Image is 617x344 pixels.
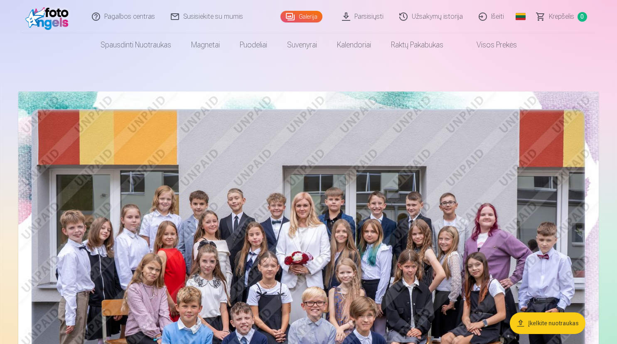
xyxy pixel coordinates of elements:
a: Raktų pakabukas [381,33,453,57]
a: Kalendoriai [327,33,381,57]
a: Visos prekės [453,33,527,57]
a: Puodeliai [230,33,277,57]
span: 0 [578,12,587,22]
a: Galerija [280,11,322,22]
a: Magnetai [181,33,230,57]
a: Suvenyrai [277,33,327,57]
a: Spausdinti nuotraukas [91,33,181,57]
img: /fa3 [25,3,73,30]
button: Įkelkite nuotraukas [510,312,585,334]
span: Krepšelis [549,12,574,22]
